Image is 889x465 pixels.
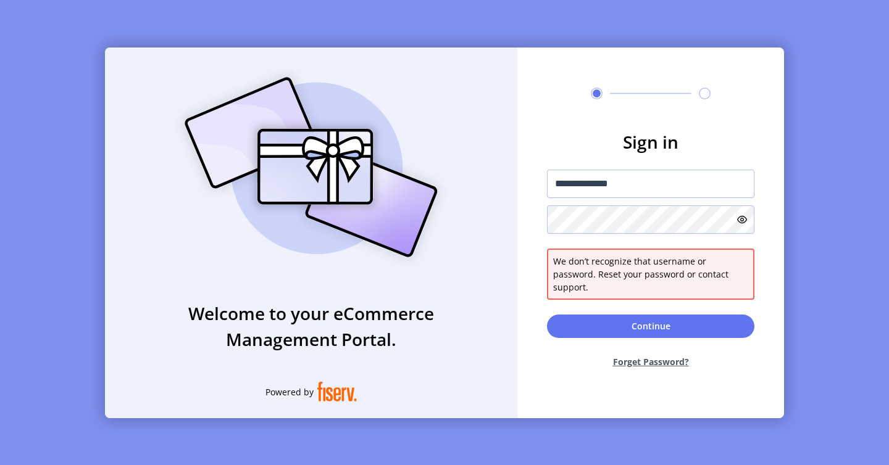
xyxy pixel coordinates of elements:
h3: Sign in [547,129,754,155]
button: Continue [547,315,754,338]
span: Powered by [265,385,314,398]
img: card_Illustration.svg [166,64,456,271]
h3: Welcome to your eCommerce Management Portal. [105,300,517,352]
span: We don’t recognize that username or password. Reset your password or contact support. [553,255,748,294]
button: Forget Password? [547,345,754,378]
